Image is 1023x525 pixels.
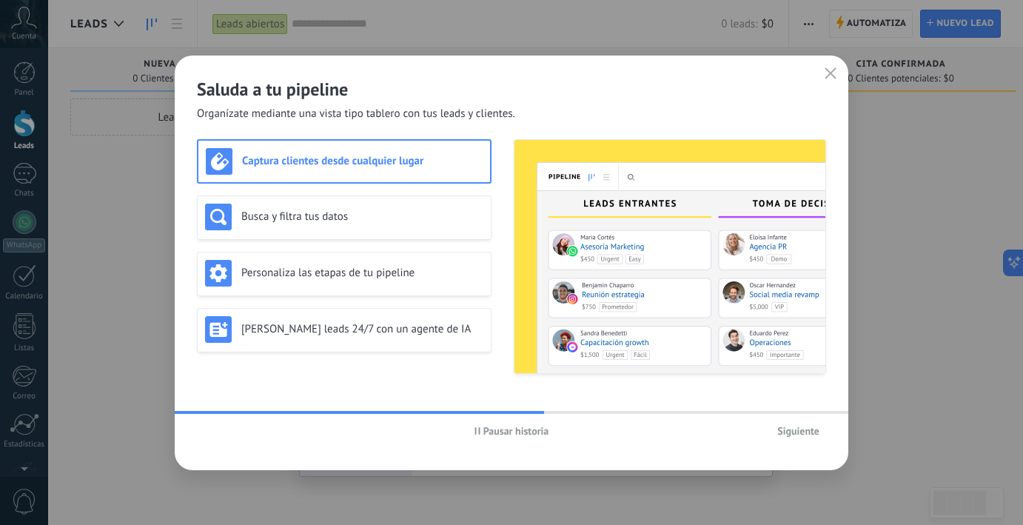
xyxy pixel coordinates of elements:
[197,78,826,101] h2: Saluda a tu pipeline
[777,426,819,436] span: Siguiente
[468,420,556,442] button: Pausar historia
[197,107,515,121] span: Organízate mediante una vista tipo tablero con tus leads y clientes.
[242,154,483,168] h3: Captura clientes desde cualquier lugar
[241,266,483,280] h3: Personaliza las etapas de tu pipeline
[771,420,826,442] button: Siguiente
[483,426,549,436] span: Pausar historia
[241,322,483,336] h3: [PERSON_NAME] leads 24/7 con un agente de IA
[241,210,483,224] h3: Busca y filtra tus datos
